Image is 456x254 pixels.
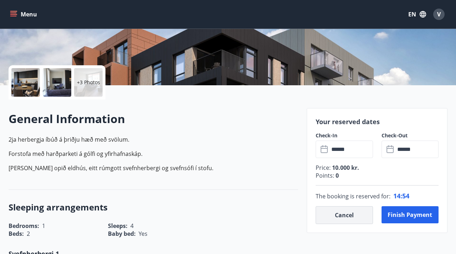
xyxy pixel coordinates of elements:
h2: General Information [9,111,298,127]
button: Finish payment [382,206,439,223]
label: Check-In [316,132,373,139]
button: EN [405,8,429,21]
p: Your reserved dates [316,117,439,126]
p: Points : [316,172,439,179]
button: Cancel [316,206,373,224]
span: 2 [27,230,30,238]
p: +3 Photos [77,79,100,86]
span: The booking is reserved for : [316,192,390,200]
span: 54 [402,192,409,200]
label: Check-Out [382,132,439,139]
span: Beds : [9,230,24,238]
span: 10.000 kr. [331,164,359,172]
span: 0 [334,172,339,179]
p: [PERSON_NAME] opið eldhús, eitt rúmgott svefnherbergi og svefnsófi í stofu. [9,164,298,172]
span: Baby bed : [108,230,136,238]
p: Price : [316,164,439,172]
span: 14 : [393,192,402,200]
span: V [437,10,441,18]
h3: Sleeping arrangements [9,201,298,213]
button: V [430,6,447,23]
p: Forstofa með harðparketi á gólfi og yfirhafnaskáp. [9,149,298,158]
p: 2ja herbergja íbúð á þriðju hæð með svölum. [9,135,298,144]
span: Yes [139,230,147,238]
button: menu [9,8,40,21]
